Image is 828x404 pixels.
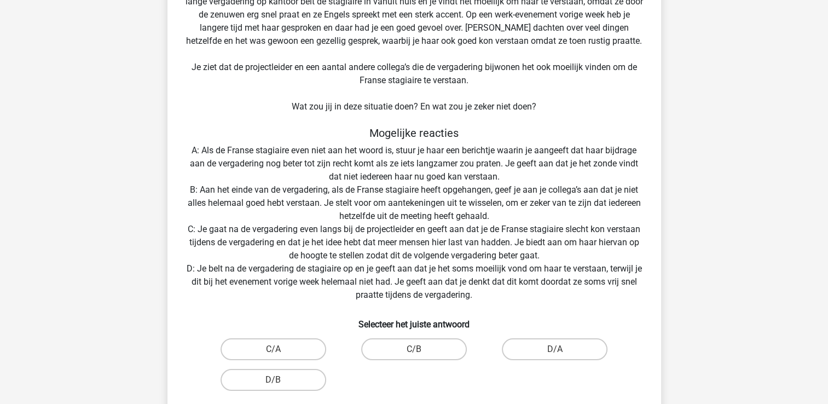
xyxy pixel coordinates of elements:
[185,310,644,330] h6: Selecteer het juiste antwoord
[185,126,644,140] h5: Mogelijke reacties
[361,338,467,360] label: C/B
[221,369,326,391] label: D/B
[502,338,607,360] label: D/A
[221,338,326,360] label: C/A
